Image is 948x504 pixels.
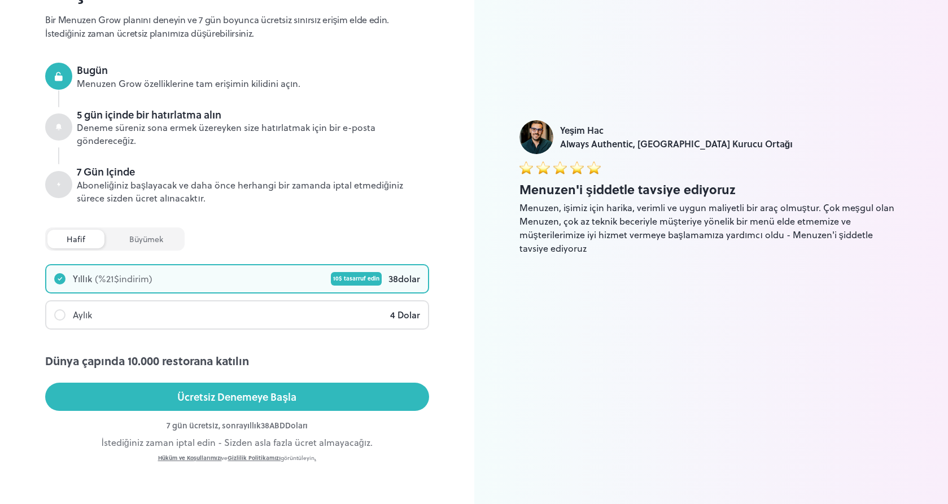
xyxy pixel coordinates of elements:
div: 4 Dolar [390,308,420,322]
div: ve görüntüleyin [45,454,429,462]
div: 5 gün içinde bir hatırlatma alın [77,107,429,122]
div: Aylık [73,308,92,322]
img: Yıldız [519,161,533,174]
div: Yıllık [73,272,92,286]
div: 7 gün ücretsiz, sonra yıllık 38 ABD Doları [45,419,429,431]
a: Gizlilik Politikamızı [228,454,281,462]
a: Hüküm ve Koşullarımızı [158,454,222,462]
img: Yıldız [536,161,550,174]
div: Dünya çapında 10.000 restorana katılın [45,352,429,369]
div: Ücretsiz Denemeye Başla [177,388,296,405]
div: Menuzen Grow özelliklerine tam erişimin kilidini açın. [77,77,429,90]
img: Yeşim Hac [519,120,553,154]
div: Always Authentic, [GEOGRAPHIC_DATA] Kurucu Ortağı [560,137,793,151]
div: (% 21 $ indirim) [95,272,152,286]
div: Menuzen'i şiddetle tavsiye ediyoruz [519,180,903,199]
div: 38 dolar [388,272,420,286]
a: . [314,454,316,462]
div: Menuzen, işimiz için harika, verimli ve uygun maliyetli bir araç olmuştur. Çok meşgul olan Menuze... [519,201,903,255]
img: Yıldız [587,161,601,174]
img: Yıldız [570,161,584,174]
div: Büyümek [110,230,182,248]
img: Yıldız [553,161,567,174]
div: Hafif [47,230,104,248]
div: Bugün [77,63,429,77]
div: İstediğiniz zaman iptal edin - Sizden asla fazla ücret almayacağız. [45,436,429,449]
div: 10$ tasarruf edin [331,272,382,286]
div: Aboneliğiniz başlayacak ve daha önce herhangi bir zamanda iptal etmediğiniz sürece sizden ücret a... [77,179,429,205]
div: Yeşim Hac [560,124,793,137]
button: Ücretsiz Denemeye Başla [45,383,429,411]
div: Deneme süreniz sona ermek üzereyken size hatırlatmak için bir e-posta göndereceğiz. [77,121,429,147]
p: Bir Menuzen Grow planını deneyin ve 7 gün boyunca ücretsiz sınırsız erişim elde edin. İstediğiniz... [45,13,429,40]
div: 7 Gün Içinde [77,164,429,179]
